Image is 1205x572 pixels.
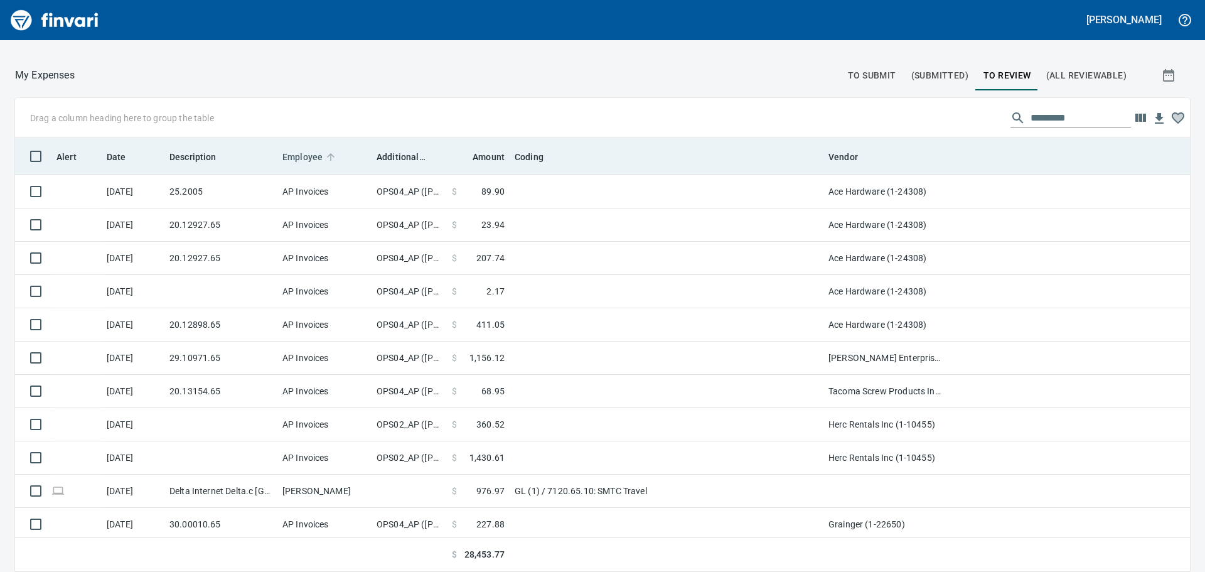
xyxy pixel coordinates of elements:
[372,408,447,441] td: OPS02_AP ([PERSON_NAME], [PERSON_NAME], [PERSON_NAME], [PERSON_NAME])
[452,185,457,198] span: $
[452,252,457,264] span: $
[481,219,505,231] span: 23.94
[823,508,949,541] td: Grainger (1-22650)
[848,68,896,84] span: To Submit
[476,252,505,264] span: 207.74
[164,508,277,541] td: 30.00010.65
[1083,10,1165,30] button: [PERSON_NAME]
[102,475,164,508] td: [DATE]
[102,242,164,275] td: [DATE]
[372,508,447,541] td: OPS04_AP ([PERSON_NAME], [PERSON_NAME], [PERSON_NAME], [PERSON_NAME], [PERSON_NAME])
[277,242,372,275] td: AP Invoices
[372,342,447,375] td: OPS04_AP ([PERSON_NAME], [PERSON_NAME], [PERSON_NAME], [PERSON_NAME], [PERSON_NAME])
[102,308,164,342] td: [DATE]
[452,285,457,298] span: $
[452,518,457,531] span: $
[1086,13,1162,26] h5: [PERSON_NAME]
[469,352,505,364] span: 1,156.12
[107,149,142,165] span: Date
[372,175,447,208] td: OPS04_AP ([PERSON_NAME], [PERSON_NAME], [PERSON_NAME], [PERSON_NAME], [PERSON_NAME])
[983,68,1031,84] span: To Review
[102,408,164,441] td: [DATE]
[282,149,339,165] span: Employee
[476,518,505,531] span: 227.88
[828,149,874,165] span: Vendor
[823,441,949,475] td: Herc Rentals Inc (1-10455)
[277,375,372,408] td: AP Invoices
[102,508,164,541] td: [DATE]
[277,275,372,308] td: AP Invoices
[164,208,277,242] td: 20.12927.65
[1150,60,1190,90] button: Show transactions within a particular date range
[372,275,447,308] td: OPS04_AP ([PERSON_NAME], [PERSON_NAME], [PERSON_NAME], [PERSON_NAME], [PERSON_NAME])
[823,308,949,342] td: Ace Hardware (1-24308)
[828,149,858,165] span: Vendor
[102,275,164,308] td: [DATE]
[911,68,968,84] span: (Submitted)
[164,175,277,208] td: 25.2005
[1131,109,1150,127] button: Choose columns to display
[15,68,75,83] nav: breadcrumb
[164,475,277,508] td: Delta Internet Delta.c [GEOGRAPHIC_DATA] [GEOGRAPHIC_DATA]
[1169,109,1187,127] button: Column choices favorited. Click to reset to default
[481,385,505,397] span: 68.95
[102,441,164,475] td: [DATE]
[107,149,126,165] span: Date
[372,242,447,275] td: OPS04_AP ([PERSON_NAME], [PERSON_NAME], [PERSON_NAME], [PERSON_NAME], [PERSON_NAME])
[473,149,505,165] span: Amount
[164,308,277,342] td: 20.12898.65
[515,149,560,165] span: Coding
[823,175,949,208] td: Ace Hardware (1-24308)
[464,548,505,561] span: 28,453.77
[282,149,323,165] span: Employee
[164,375,277,408] td: 20.13154.65
[30,112,214,124] p: Drag a column heading here to group the table
[823,242,949,275] td: Ace Hardware (1-24308)
[169,149,217,165] span: Description
[277,208,372,242] td: AP Invoices
[510,475,823,508] td: GL (1) / 7120.65.10: SMTC Travel
[277,175,372,208] td: AP Invoices
[277,408,372,441] td: AP Invoices
[452,352,457,364] span: $
[277,441,372,475] td: AP Invoices
[452,385,457,397] span: $
[476,485,505,497] span: 976.97
[456,149,505,165] span: Amount
[102,208,164,242] td: [DATE]
[8,5,102,35] img: Finvari
[469,451,505,464] span: 1,430.61
[377,149,426,165] span: Additional Reviewer
[481,185,505,198] span: 89.90
[823,275,949,308] td: Ace Hardware (1-24308)
[377,149,442,165] span: Additional Reviewer
[15,68,75,83] p: My Expenses
[1150,109,1169,128] button: Download Table
[277,508,372,541] td: AP Invoices
[452,548,457,561] span: $
[102,375,164,408] td: [DATE]
[452,418,457,431] span: $
[515,149,544,165] span: Coding
[823,208,949,242] td: Ace Hardware (1-24308)
[452,318,457,331] span: $
[452,219,457,231] span: $
[102,175,164,208] td: [DATE]
[486,285,505,298] span: 2.17
[372,441,447,475] td: OPS02_AP ([PERSON_NAME], [PERSON_NAME], [PERSON_NAME], [PERSON_NAME])
[164,242,277,275] td: 20.12927.65
[372,208,447,242] td: OPS04_AP ([PERSON_NAME], [PERSON_NAME], [PERSON_NAME], [PERSON_NAME], [PERSON_NAME])
[277,342,372,375] td: AP Invoices
[1046,68,1127,84] span: (All Reviewable)
[452,451,457,464] span: $
[51,487,65,495] span: Online transaction
[823,375,949,408] td: Tacoma Screw Products Inc (1-10999)
[164,342,277,375] td: 29.10971.65
[277,308,372,342] td: AP Invoices
[56,149,77,165] span: Alert
[372,308,447,342] td: OPS04_AP ([PERSON_NAME], [PERSON_NAME], [PERSON_NAME], [PERSON_NAME], [PERSON_NAME])
[476,318,505,331] span: 411.05
[169,149,233,165] span: Description
[823,342,949,375] td: [PERSON_NAME] Enterprises Inc (1-10368)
